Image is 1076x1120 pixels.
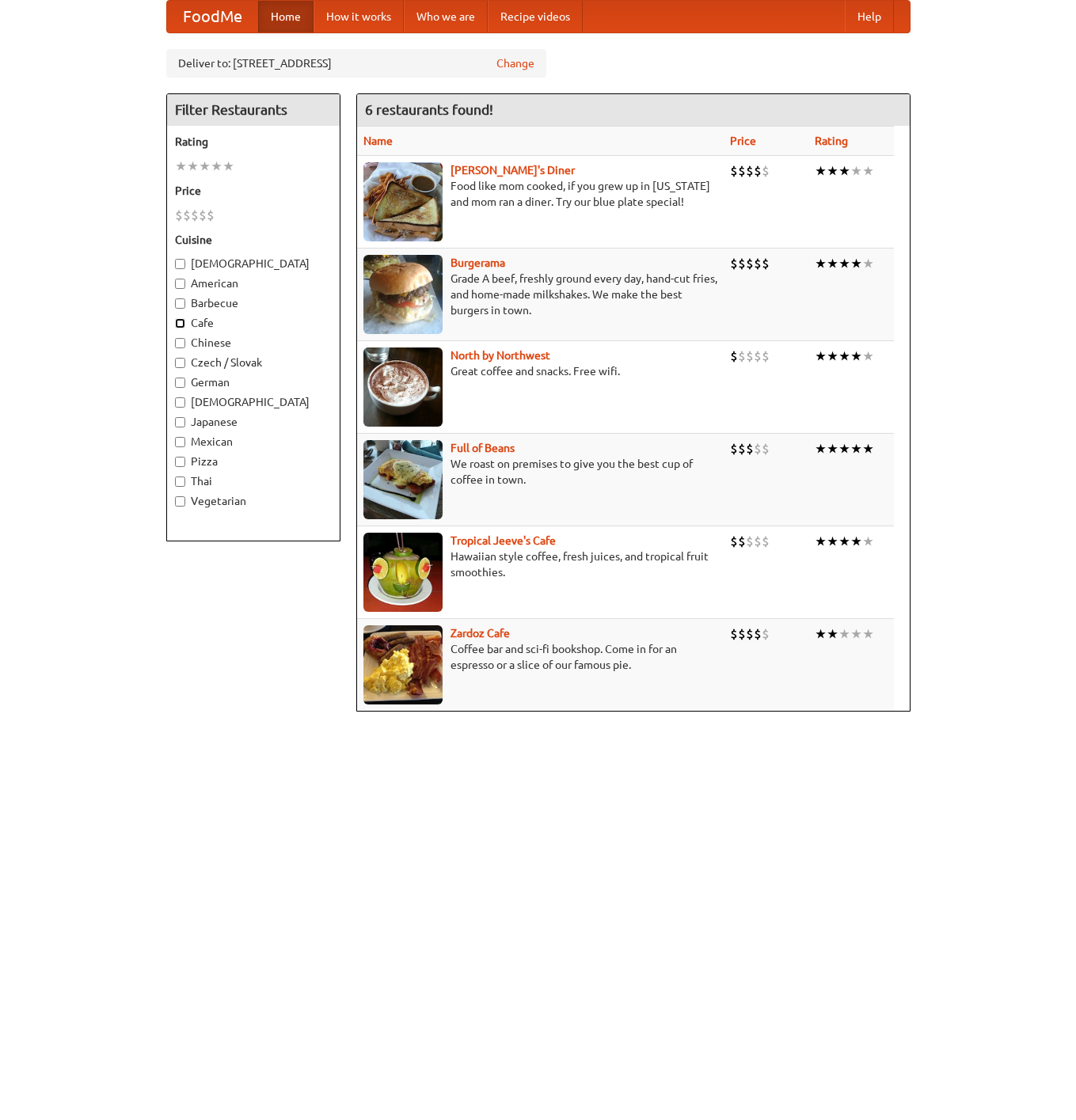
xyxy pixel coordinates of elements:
[850,625,862,643] li: ★
[199,158,211,175] li: ★
[850,347,862,365] li: ★
[451,164,575,177] b: [PERSON_NAME]'s Diner
[175,473,332,489] label: Thai
[175,394,332,410] label: [DEMOGRAPHIC_DATA]
[862,347,874,365] li: ★
[175,295,332,311] label: Barbecue
[738,625,746,643] li: $
[754,162,762,180] li: $
[762,162,770,180] li: $
[827,162,838,180] li: ★
[175,417,185,427] input: Japanese
[738,255,746,272] li: $
[862,625,874,643] li: ★
[451,349,550,362] a: North by Northwest
[850,162,862,180] li: ★
[754,533,762,550] li: $
[754,625,762,643] li: $
[175,232,332,248] h5: Cuisine
[762,347,770,365] li: $
[183,207,191,224] li: $
[815,347,827,365] li: ★
[363,533,443,612] img: jeeves.jpg
[451,627,510,640] b: Zardoz Cafe
[175,374,332,390] label: German
[175,358,185,368] input: Czech / Slovak
[404,1,488,32] a: Who we are
[762,440,770,457] li: $
[738,347,746,365] li: $
[175,207,183,224] li: $
[815,625,827,643] li: ★
[850,533,862,550] li: ★
[488,1,583,32] a: Recipe videos
[738,162,746,180] li: $
[187,158,199,175] li: ★
[175,158,187,175] li: ★
[754,347,762,365] li: $
[746,625,754,643] li: $
[175,134,332,150] h5: Rating
[815,533,827,550] li: ★
[363,440,443,519] img: beans.jpg
[363,271,717,318] p: Grade A beef, freshly ground every day, hand-cut fries, and home-made milkshakes. We make the bes...
[175,279,185,289] input: American
[845,1,894,32] a: Help
[451,256,505,269] a: Burgerama
[730,255,738,272] li: $
[451,442,515,454] a: Full of Beans
[827,440,838,457] li: ★
[850,255,862,272] li: ★
[363,625,443,704] img: zardoz.jpg
[862,162,874,180] li: ★
[363,456,717,488] p: We roast on premises to give you the best cup of coffee in town.
[363,162,443,241] img: sallys.jpg
[365,102,493,117] ng-pluralize: 6 restaurants found!
[363,641,717,673] p: Coffee bar and sci-fi bookshop. Come in for an espresso or a slice of our famous pie.
[363,363,717,379] p: Great coffee and snacks. Free wifi.
[838,162,850,180] li: ★
[175,434,332,450] label: Mexican
[730,135,756,147] a: Price
[762,255,770,272] li: $
[762,533,770,550] li: $
[175,454,332,469] label: Pizza
[175,338,185,348] input: Chinese
[175,457,185,467] input: Pizza
[199,207,207,224] li: $
[451,534,556,547] b: Tropical Jeeve's Cafe
[862,533,874,550] li: ★
[211,158,222,175] li: ★
[730,440,738,457] li: $
[175,378,185,388] input: German
[827,533,838,550] li: ★
[850,440,862,457] li: ★
[175,476,185,487] input: Thai
[363,255,443,334] img: burgerama.jpg
[838,347,850,365] li: ★
[838,533,850,550] li: ★
[175,275,332,291] label: American
[746,255,754,272] li: $
[746,162,754,180] li: $
[746,347,754,365] li: $
[754,255,762,272] li: $
[862,255,874,272] li: ★
[166,49,546,78] div: Deliver to: [STREET_ADDRESS]
[363,347,443,427] img: north.jpg
[746,440,754,457] li: $
[827,255,838,272] li: ★
[363,178,717,210] p: Food like mom cooked, if you grew up in [US_STATE] and mom ran a diner. Try our blue plate special!
[175,496,185,507] input: Vegetarian
[175,397,185,408] input: [DEMOGRAPHIC_DATA]
[175,437,185,447] input: Mexican
[730,625,738,643] li: $
[175,183,332,199] h5: Price
[191,207,199,224] li: $
[363,135,393,147] a: Name
[730,162,738,180] li: $
[175,298,185,309] input: Barbecue
[175,414,332,430] label: Japanese
[175,259,185,269] input: [DEMOGRAPHIC_DATA]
